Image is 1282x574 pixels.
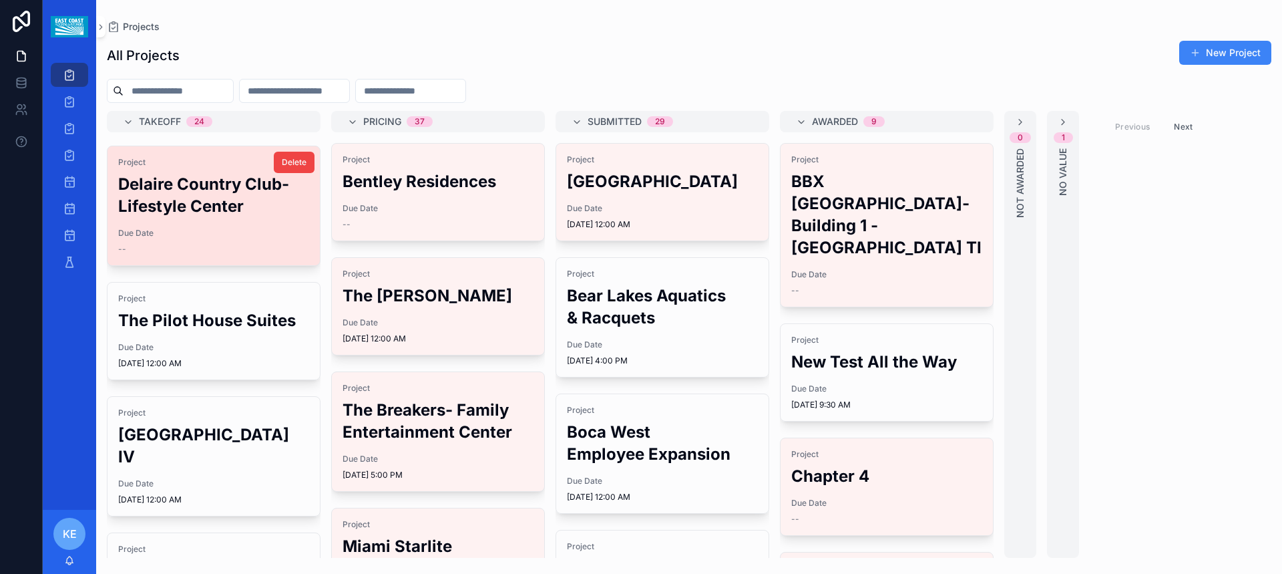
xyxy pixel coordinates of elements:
[567,219,758,230] span: [DATE] 12:00 AM
[331,372,545,492] a: ProjectThe Breakers- Family Entertainment CenterDue Date[DATE] 5:00 PM
[567,269,758,279] span: Project
[331,143,545,241] a: ProjectBentley ResidencesDue Date--
[107,20,160,33] a: Projects
[274,152,314,173] button: Delete
[123,20,160,33] span: Projects
[343,269,533,279] span: Project
[51,16,87,37] img: App logo
[791,285,799,296] span: --
[118,408,309,418] span: Project
[1062,132,1065,143] div: 1
[791,351,982,373] h2: New Test All the Way
[118,424,309,468] h2: [GEOGRAPHIC_DATA] IV
[567,421,758,465] h2: Boca West Employee Expansion
[107,282,320,380] a: ProjectThe Pilot House SuitesDue Date[DATE] 12:00 AM
[118,228,309,239] span: Due Date
[343,317,533,328] span: Due Date
[118,173,309,217] h2: Delaire Country Club- Lifestyle Center
[780,323,994,422] a: ProjectNew Test All the WayDue Date[DATE] 9:30 AM
[567,203,758,214] span: Due Date
[1056,148,1070,196] span: No value
[194,116,204,127] div: 24
[118,494,309,505] span: [DATE] 12:00 AM
[567,355,758,366] span: [DATE] 4:00 PM
[282,157,306,168] span: Delete
[118,157,309,168] span: Project
[556,143,769,241] a: Project[GEOGRAPHIC_DATA]Due Date[DATE] 12:00 AM
[1014,148,1027,218] span: Not Awarded
[567,339,758,350] span: Due Date
[791,335,982,345] span: Project
[118,342,309,353] span: Due Date
[791,384,982,394] span: Due Date
[343,203,533,214] span: Due Date
[331,257,545,355] a: ProjectThe [PERSON_NAME]Due Date[DATE] 12:00 AM
[343,535,533,557] h2: Miami Starlite
[415,116,425,127] div: 37
[567,170,758,192] h2: [GEOGRAPHIC_DATA]
[43,53,96,291] div: scrollable content
[343,154,533,165] span: Project
[567,492,758,503] span: [DATE] 12:00 AM
[1018,132,1023,143] div: 0
[118,244,126,255] span: --
[1179,41,1271,65] button: New Project
[791,514,799,525] span: --
[343,383,533,394] span: Project
[107,396,320,517] a: Project[GEOGRAPHIC_DATA] IVDue Date[DATE] 12:00 AM
[1164,116,1202,137] button: Next
[780,438,994,536] a: ProjectChapter 4Due Date--
[118,544,309,555] span: Project
[118,309,309,331] h2: The Pilot House Suites
[567,405,758,416] span: Project
[791,400,982,410] span: [DATE] 9:30 AM
[118,293,309,304] span: Project
[107,146,320,266] a: ProjectDelaire Country Club- Lifestyle CenterDue Date--Delete
[118,358,309,369] span: [DATE] 12:00 AM
[343,519,533,530] span: Project
[343,219,351,230] span: --
[343,333,533,344] span: [DATE] 12:00 AM
[567,476,758,486] span: Due Date
[655,116,665,127] div: 29
[118,478,309,489] span: Due Date
[791,449,982,460] span: Project
[871,116,877,127] div: 9
[343,470,533,480] span: [DATE] 5:00 PM
[556,257,769,378] a: ProjectBear Lakes Aquatics & RacquetsDue Date[DATE] 4:00 PM
[588,115,642,128] span: Submitted
[791,170,982,259] h2: BBX [GEOGRAPHIC_DATA]-Building 1 - [GEOGRAPHIC_DATA] TI
[567,154,758,165] span: Project
[791,465,982,487] h2: Chapter 4
[343,399,533,443] h2: The Breakers- Family Entertainment Center
[780,143,994,307] a: ProjectBBX [GEOGRAPHIC_DATA]-Building 1 - [GEOGRAPHIC_DATA] TIDue Date--
[63,526,77,542] span: KE
[363,115,401,128] span: Pricing
[107,46,180,65] h1: All Projects
[343,170,533,192] h2: Bentley Residences
[343,285,533,307] h2: The [PERSON_NAME]
[343,454,533,464] span: Due Date
[139,115,181,128] span: Takeoff
[791,498,982,509] span: Due Date
[567,285,758,329] h2: Bear Lakes Aquatics & Racquets
[556,394,769,514] a: ProjectBoca West Employee ExpansionDue Date[DATE] 12:00 AM
[791,269,982,280] span: Due Date
[812,115,858,128] span: Awarded
[567,541,758,552] span: Project
[791,154,982,165] span: Project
